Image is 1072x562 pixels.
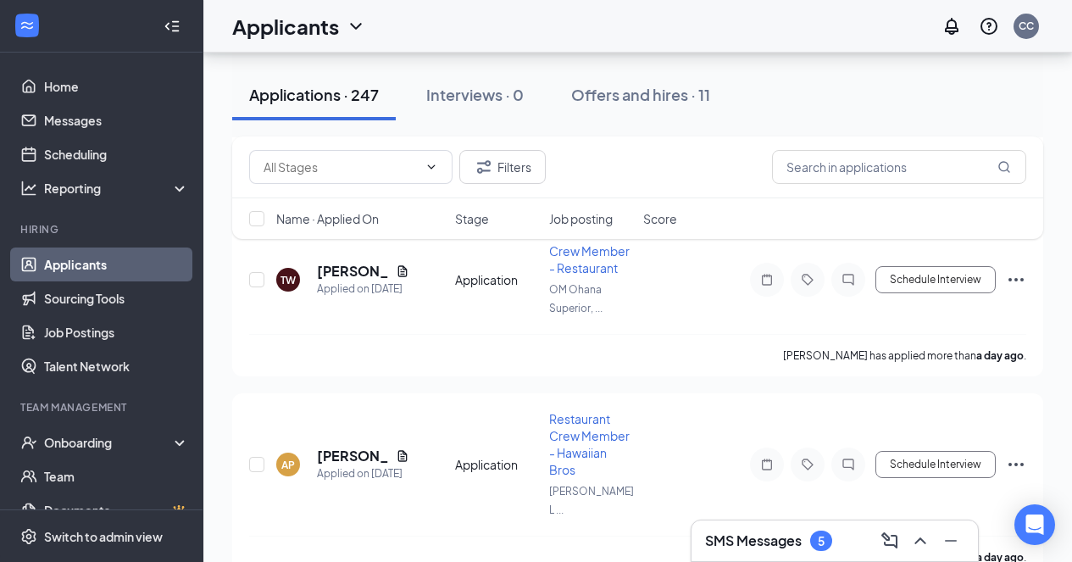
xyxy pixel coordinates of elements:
[44,180,190,197] div: Reporting
[44,493,189,527] a: DocumentsCrown
[910,531,930,551] svg: ChevronUp
[44,281,189,315] a: Sourcing Tools
[276,210,379,227] span: Name · Applied On
[549,283,603,314] span: OM Ohana Superior, ...
[396,264,409,278] svg: Document
[1006,454,1026,475] svg: Ellipses
[797,458,818,471] svg: Tag
[1014,504,1055,545] div: Open Intercom Messenger
[20,180,37,197] svg: Analysis
[1019,19,1034,33] div: CC
[875,266,996,293] button: Schedule Interview
[19,17,36,34] svg: WorkstreamLogo
[426,84,524,105] div: Interviews · 0
[757,273,777,287] svg: Note
[281,458,295,472] div: AP
[818,534,825,548] div: 5
[941,531,961,551] svg: Minimize
[549,411,630,477] span: Restaurant Crew Member - Hawaiian Bros
[643,210,677,227] span: Score
[549,210,613,227] span: Job posting
[317,465,409,482] div: Applied on [DATE]
[838,273,858,287] svg: ChatInactive
[425,160,438,174] svg: ChevronDown
[44,70,189,103] a: Home
[20,222,186,236] div: Hiring
[705,531,802,550] h3: SMS Messages
[44,315,189,349] a: Job Postings
[937,527,964,554] button: Minimize
[317,262,389,281] h5: [PERSON_NAME]
[1006,270,1026,290] svg: Ellipses
[876,527,903,554] button: ComposeMessage
[459,150,546,184] button: Filter Filters
[838,458,858,471] svg: ChatInactive
[317,281,409,298] div: Applied on [DATE]
[44,528,163,545] div: Switch to admin view
[164,18,181,35] svg: Collapse
[44,248,189,281] a: Applicants
[232,12,339,41] h1: Applicants
[455,210,489,227] span: Stage
[907,527,934,554] button: ChevronUp
[346,16,366,36] svg: ChevronDown
[44,103,189,137] a: Messages
[264,158,418,176] input: All Stages
[455,456,539,473] div: Application
[396,449,409,463] svg: Document
[20,434,37,451] svg: UserCheck
[783,348,1026,363] p: [PERSON_NAME] has applied more than .
[997,160,1011,174] svg: MagnifyingGlass
[317,447,389,465] h5: [PERSON_NAME]
[474,157,494,177] svg: Filter
[44,137,189,171] a: Scheduling
[772,150,1026,184] input: Search in applications
[976,349,1024,362] b: a day ago
[455,271,539,288] div: Application
[979,16,999,36] svg: QuestionInfo
[549,485,636,516] span: [PERSON_NAME], L ...
[20,528,37,545] svg: Settings
[280,273,296,287] div: TW
[44,349,189,383] a: Talent Network
[880,531,900,551] svg: ComposeMessage
[20,400,186,415] div: Team Management
[757,458,777,471] svg: Note
[941,16,962,36] svg: Notifications
[875,451,996,478] button: Schedule Interview
[44,434,175,451] div: Onboarding
[249,84,379,105] div: Applications · 247
[797,273,818,287] svg: Tag
[44,459,189,493] a: Team
[571,84,710,105] div: Offers and hires · 11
